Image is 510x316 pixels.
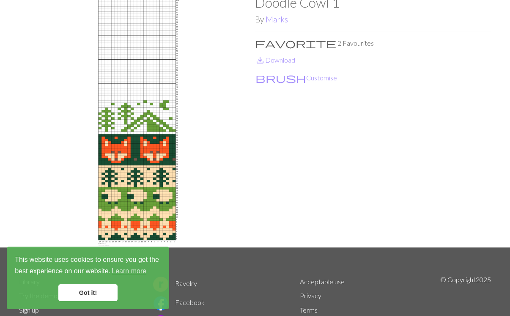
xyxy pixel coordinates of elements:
span: brush [255,72,306,84]
a: learn more about cookies [110,265,148,278]
a: Sign up [19,306,39,314]
a: Ravelry [153,279,197,287]
a: Acceptable use [300,278,345,286]
div: cookieconsent [7,247,169,309]
a: DownloadDownload [255,56,295,64]
span: favorite [255,37,336,49]
a: dismiss cookie message [58,284,118,301]
h2: By [255,14,491,24]
a: Facebook [153,298,205,306]
a: Marks [266,14,288,24]
i: Favourite [255,38,336,48]
span: This website uses cookies to ensure you get the best experience on our website. [15,255,161,278]
a: Privacy [300,291,321,300]
i: Customise [255,73,306,83]
p: 2 Favourites [255,38,491,48]
i: Download [255,55,265,65]
button: CustomiseCustomise [255,72,337,83]
span: save_alt [255,54,265,66]
a: Terms [300,306,318,314]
